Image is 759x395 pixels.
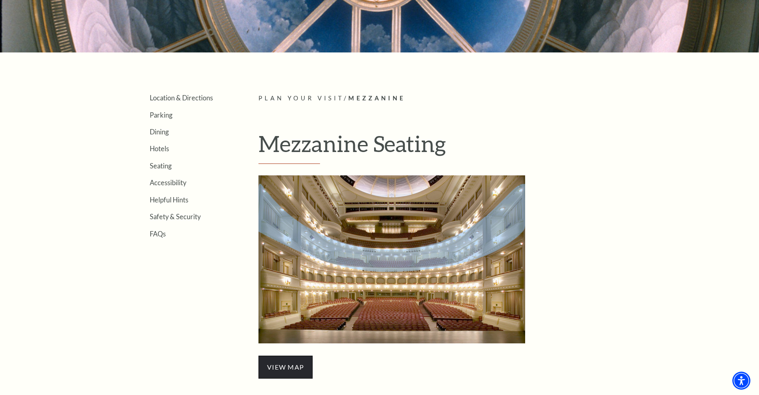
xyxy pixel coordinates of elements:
[150,111,172,119] a: Parking
[150,230,166,238] a: FAQs
[732,372,750,390] div: Accessibility Menu
[150,128,169,136] a: Dining
[150,213,201,220] a: Safety & Security
[348,95,405,102] span: Mezzanine
[258,175,525,343] img: Mezzanine Seating
[150,196,188,204] a: Helpful Hints
[150,145,169,152] a: Hotels
[150,162,171,170] a: Seating
[258,93,634,104] p: /
[258,362,313,371] a: view map - open in a new tab
[258,130,634,164] h1: Mezzanine Seating
[258,254,525,263] a: Mezzanine Seating - open in a new tab
[258,95,344,102] span: Plan Your Visit
[150,179,186,186] a: Accessibility
[150,94,213,102] a: Location & Directions
[258,356,313,379] span: view map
